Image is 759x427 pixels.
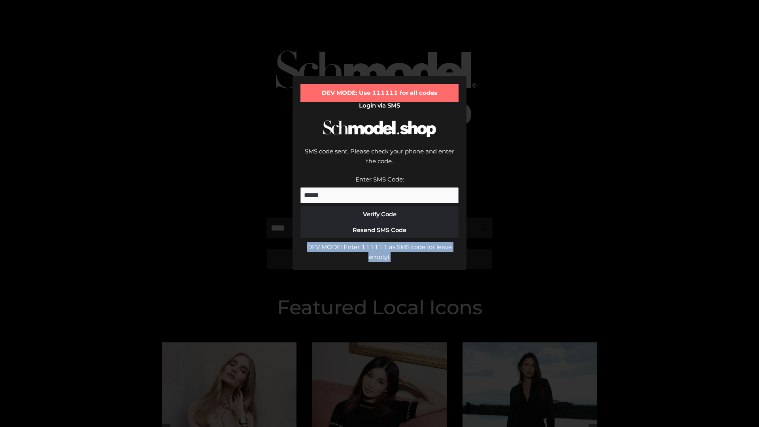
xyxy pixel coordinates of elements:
button: Resend SMS Code [300,222,459,238]
div: SMS code sent. Please check your phone and enter the code. [300,146,459,174]
h2: Login via SMS [300,102,459,109]
img: Schmodel Logo [320,113,439,144]
div: DEV MODE: Use 111111 for all codes [300,84,459,102]
label: Enter SMS Code: [355,176,404,183]
div: DEV MODE: Enter 111111 as SMS code (or leave empty). [300,242,459,262]
button: Verify Code [300,206,459,222]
